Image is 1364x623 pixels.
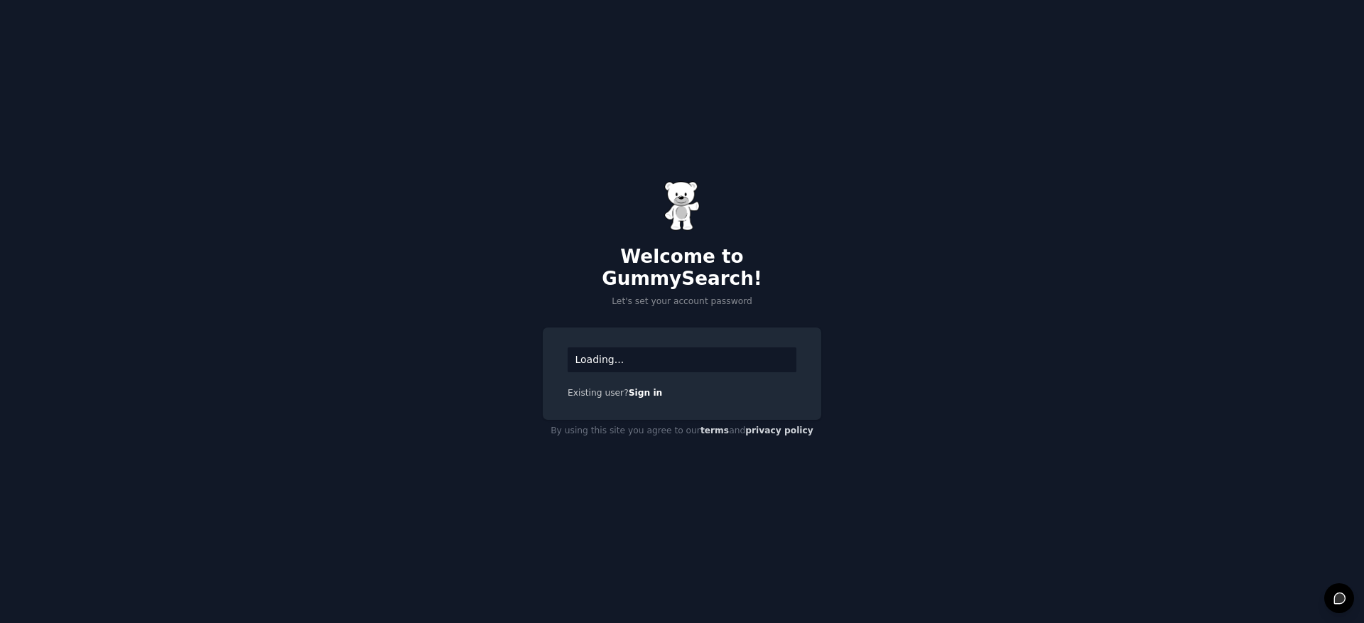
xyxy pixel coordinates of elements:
[543,420,821,443] div: By using this site you agree to our and
[543,246,821,291] h2: Welcome to GummySearch!
[745,426,813,435] a: privacy policy
[700,426,729,435] a: terms
[629,388,663,398] a: Sign in
[664,181,700,231] img: Gummy Bear
[543,296,821,308] p: Let's set your account password
[568,388,629,398] span: Existing user?
[568,347,796,372] div: Loading...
